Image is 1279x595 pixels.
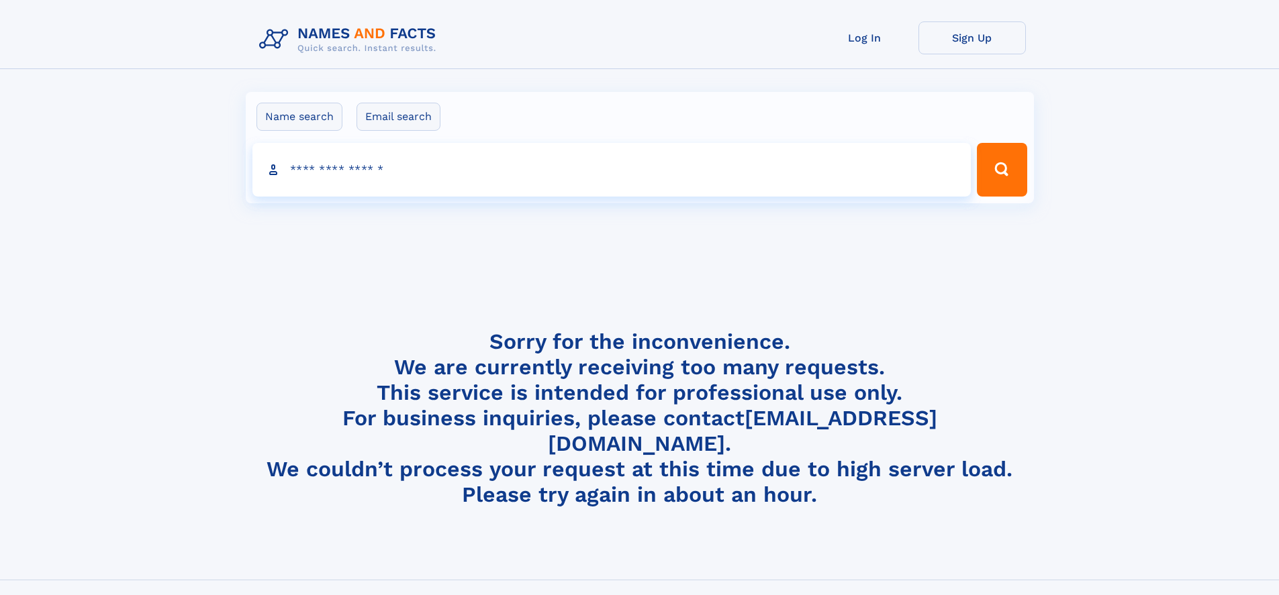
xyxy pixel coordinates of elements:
[548,405,937,456] a: [EMAIL_ADDRESS][DOMAIN_NAME]
[918,21,1026,54] a: Sign Up
[256,103,342,131] label: Name search
[811,21,918,54] a: Log In
[357,103,440,131] label: Email search
[254,329,1026,508] h4: Sorry for the inconvenience. We are currently receiving too many requests. This service is intend...
[254,21,447,58] img: Logo Names and Facts
[252,143,972,197] input: search input
[977,143,1027,197] button: Search Button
